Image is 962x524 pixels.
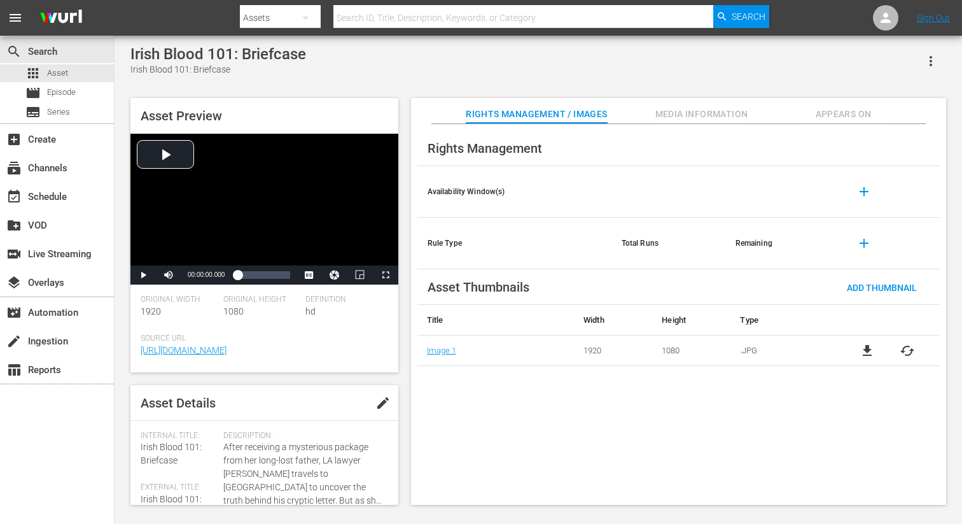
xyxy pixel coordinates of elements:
[652,336,730,366] td: 1080
[156,266,181,285] button: Mute
[6,44,22,59] span: Search
[373,266,398,285] button: Fullscreen
[6,362,22,378] span: Reports
[188,271,225,278] span: 00:00:00.000
[322,266,347,285] button: Jump To Time
[141,395,216,411] span: Asset Details
[611,218,725,269] th: Total Runs
[141,295,217,305] span: Original Width
[860,343,875,358] a: file_download
[837,283,927,293] span: Add Thumbnail
[730,305,835,336] th: Type
[305,306,316,316] span: hd
[652,305,730,336] th: Height
[141,334,382,344] span: Source Url
[141,306,161,316] span: 1920
[347,266,373,285] button: Picture-in-Picture
[6,305,22,320] span: Automation
[141,442,202,465] span: Irish Blood 101: Briefcase
[25,66,41,81] span: Asset
[6,132,22,147] span: Create
[305,295,382,305] span: Definition
[796,106,891,122] span: Appears On
[6,218,22,233] span: VOD
[900,343,915,358] button: cached
[130,63,306,76] div: Irish Blood 101: Briefcase
[296,266,322,285] button: Captions
[427,346,456,355] a: Image 1
[417,166,611,218] th: Availability Window(s)
[141,494,202,518] span: Irish Blood 101: Briefcase
[25,104,41,120] span: Series
[856,184,872,199] span: add
[6,334,22,349] span: Ingestion
[141,345,227,355] a: [URL][DOMAIN_NAME]
[574,336,652,366] td: 1920
[654,106,749,122] span: Media Information
[223,295,300,305] span: Original Height
[368,388,398,418] button: edit
[417,218,611,269] th: Rule Type
[837,276,927,299] button: Add Thumbnail
[47,86,76,99] span: Episode
[730,336,835,366] td: .JPG
[375,395,391,411] span: edit
[428,280,529,295] span: Asset Thumbnails
[25,85,41,101] span: Episode
[6,189,22,204] span: Schedule
[130,266,156,285] button: Play
[31,3,92,33] img: ans4CAIJ8jUAAAAAAAAAAAAAAAAAAAAAAAAgQb4GAAAAAAAAAAAAAAAAAAAAAAAAJMjXAAAAAAAAAAAAAAAAAAAAAAAAgAT5G...
[47,106,70,118] span: Series
[849,228,879,258] button: add
[466,106,607,122] span: Rights Management / Images
[130,134,398,285] div: Video Player
[141,483,217,493] span: External Title:
[130,45,306,63] div: Irish Blood 101: Briefcase
[141,431,217,441] span: Internal Title:
[732,5,765,28] span: Search
[223,306,244,316] span: 1080
[849,176,879,207] button: add
[141,108,222,124] span: Asset Preview
[223,431,382,441] span: Description:
[713,5,769,28] button: Search
[856,236,872,251] span: add
[6,160,22,176] span: Channels
[417,305,574,336] th: Title
[6,275,22,290] span: Overlays
[428,141,542,156] span: Rights Management
[223,441,382,507] span: After receiving a mysterious package from her long-lost father, LA lawyer [PERSON_NAME] travels t...
[8,10,23,25] span: menu
[917,13,950,23] a: Sign Out
[725,218,839,269] th: Remaining
[47,67,68,80] span: Asset
[574,305,652,336] th: Width
[237,271,289,279] div: Progress Bar
[6,246,22,262] span: Live Streaming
